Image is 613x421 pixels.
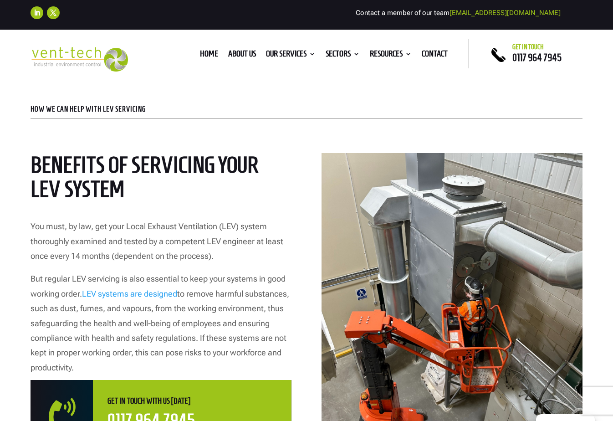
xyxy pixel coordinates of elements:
a: Resources [370,51,412,61]
a: Home [200,51,218,61]
a: Sectors [326,51,360,61]
span: Contact a member of our team [356,9,561,17]
a: Follow on X [47,6,60,19]
a: LEV systems are designed [82,289,177,298]
a: About us [228,51,256,61]
span: Get in touch [512,43,544,51]
a: Our Services [266,51,316,61]
h2: Benefits of servicing your LEV system [31,153,291,205]
a: [EMAIL_ADDRESS][DOMAIN_NAME] [450,9,561,17]
a: 0117 964 7945 [512,52,562,63]
span: Get in touch with us [DATE] [107,396,190,406]
p: But regular LEV servicing is also essential to keep your systems in good working order. to remove... [31,272,291,375]
a: Contact [422,51,448,61]
p: You must, by law, get your Local Exhaust Ventilation (LEV) system thoroughly examined and tested ... [31,219,291,272]
p: HOW WE CAN HELP WITH LEV SERVICING [31,106,582,113]
a: Follow on LinkedIn [31,6,43,19]
img: 2023-09-27T08_35_16.549ZVENT-TECH---Clear-background [31,47,128,72]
